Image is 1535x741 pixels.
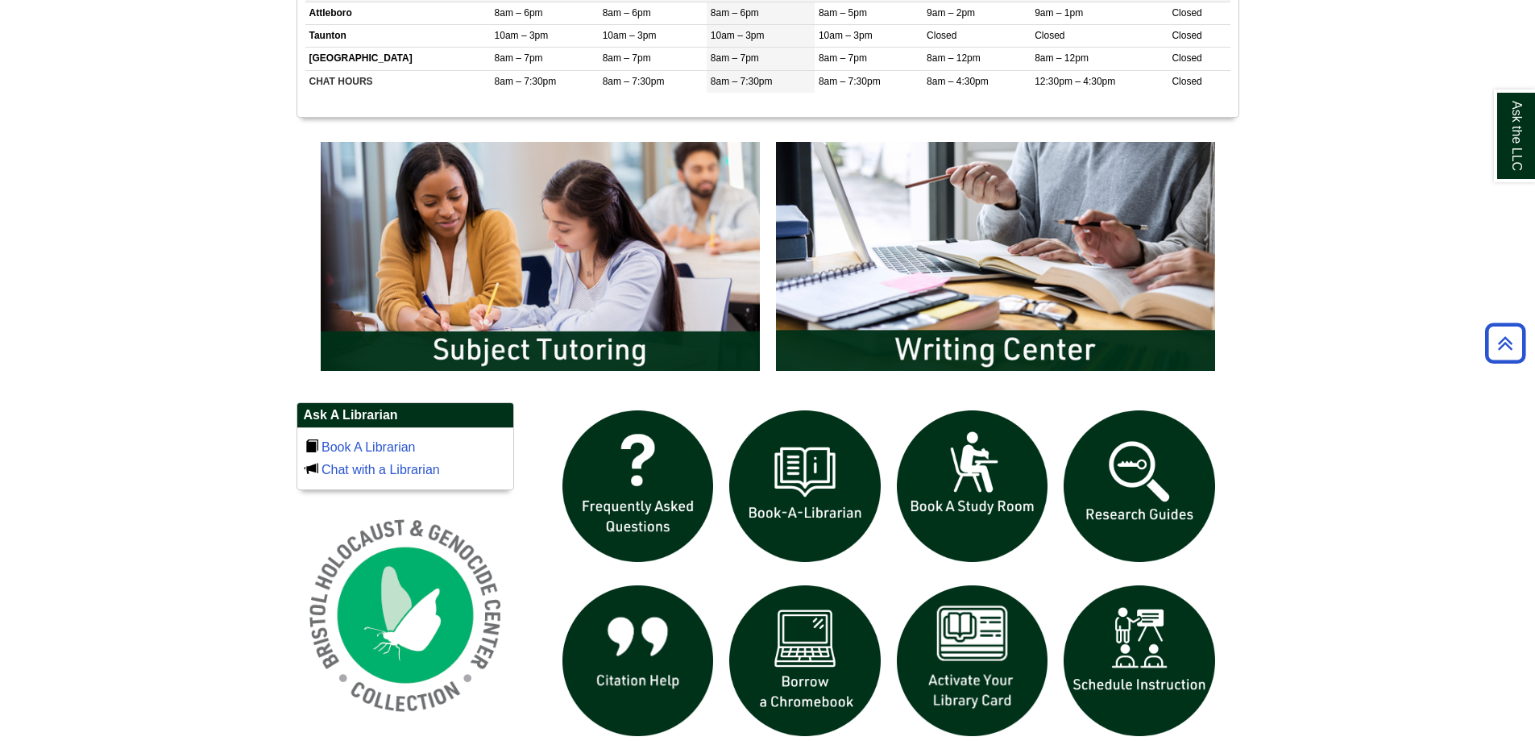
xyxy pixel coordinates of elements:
img: book a study room icon links to book a study room web page [889,402,1056,570]
span: 9am – 1pm [1035,7,1083,19]
span: 8am – 7:30pm [603,76,665,87]
img: Subject Tutoring Information [313,134,768,379]
img: Research Guides icon links to research guides web page [1056,402,1223,570]
h2: Ask A Librarian [297,403,513,428]
span: 8am – 6pm [603,7,651,19]
span: Closed [1035,30,1064,41]
span: 8am – 7pm [495,52,543,64]
span: 10am – 3pm [711,30,765,41]
img: Writing Center Information [768,134,1223,379]
span: Closed [1172,7,1201,19]
td: CHAT HOURS [305,70,491,93]
span: 8am – 12pm [927,52,981,64]
span: 8am – 7pm [819,52,867,64]
span: Closed [1172,52,1201,64]
span: 8am – 6pm [711,7,759,19]
span: 10am – 3pm [603,30,657,41]
img: Book a Librarian icon links to book a librarian web page [721,402,889,570]
img: Holocaust and Genocide Collection [297,506,514,724]
span: Closed [927,30,956,41]
img: frequently asked questions [554,402,722,570]
a: Chat with a Librarian [322,463,440,477]
a: Back to Top [1479,332,1531,354]
span: 12:30pm – 4:30pm [1035,76,1115,87]
td: [GEOGRAPHIC_DATA] [305,48,491,70]
span: 8am – 4:30pm [927,76,989,87]
span: 8am – 7pm [603,52,651,64]
span: 8am – 7:30pm [495,76,557,87]
span: Closed [1172,76,1201,87]
span: 10am – 3pm [495,30,549,41]
td: Attleboro [305,2,491,25]
span: 9am – 2pm [927,7,975,19]
div: slideshow [313,134,1223,386]
span: 8am – 7:30pm [819,76,881,87]
span: 8am – 7:30pm [711,76,773,87]
span: 8am – 6pm [495,7,543,19]
span: 8am – 12pm [1035,52,1089,64]
a: Book A Librarian [322,440,416,454]
span: 8am – 5pm [819,7,867,19]
span: 10am – 3pm [819,30,873,41]
td: Taunton [305,25,491,48]
span: 8am – 7pm [711,52,759,64]
span: Closed [1172,30,1201,41]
